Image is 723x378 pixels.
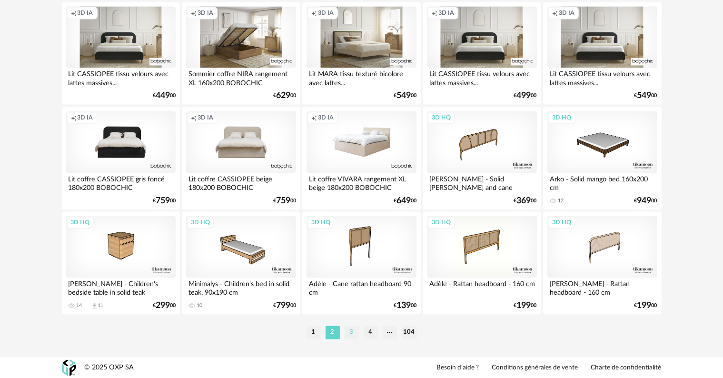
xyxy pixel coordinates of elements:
[423,2,541,105] a: Creation icon 3D IA Lit CASSIOPEE tissu velours avec lattes massives... €49900
[77,302,82,309] div: 14
[543,107,661,209] a: 3D HQ Arko - Solid mango bed 160x200 cm 12 €94900
[345,326,359,339] li: 3
[514,92,537,99] div: € 00
[307,173,416,192] div: Lit coffre VIVARA rangement XL beige 180x200 BOBOCHIC
[311,114,317,121] span: Creation icon
[637,198,652,204] span: 949
[559,9,574,17] span: 3D IA
[396,302,411,309] span: 139
[637,92,652,99] span: 549
[423,211,541,314] a: 3D HQ Adèle - Rattan headboard - 160 cm €19900
[153,92,176,99] div: € 00
[591,364,662,372] a: Charte de confidentialité
[66,68,176,87] div: Lit CASSIOPEE tissu velours avec lattes massives...
[62,107,180,209] a: Creation icon 3D IA Lit coffre CASSIOPEE gris foncé 180x200 BOBOCHIC €75900
[427,216,455,229] div: 3D HQ
[517,198,531,204] span: 369
[71,114,77,121] span: Creation icon
[67,216,94,229] div: 3D HQ
[66,173,176,192] div: Lit coffre CASSIOPEE gris foncé 180x200 BOBOCHIC
[307,278,416,297] div: Adèle - Cane rattan headboard 90 cm
[634,92,657,99] div: € 00
[186,173,296,192] div: Lit coffre CASSIOPEE beige 180x200 BOBOCHIC
[514,198,537,204] div: € 00
[423,107,541,209] a: 3D HQ [PERSON_NAME] - Solid [PERSON_NAME] and cane headboard, 200 cm €36900
[273,302,296,309] div: € 00
[156,302,170,309] span: 299
[311,9,317,17] span: Creation icon
[402,326,417,339] li: 104
[78,114,93,121] span: 3D IA
[318,9,334,17] span: 3D IA
[558,198,564,204] div: 12
[191,114,197,121] span: Creation icon
[98,302,104,309] div: 11
[427,173,536,192] div: [PERSON_NAME] - Solid [PERSON_NAME] and cane headboard, 200 cm
[547,278,657,297] div: [PERSON_NAME] - Rattan headboard - 160 cm
[276,198,290,204] span: 759
[156,198,170,204] span: 759
[91,302,98,309] span: Download icon
[276,302,290,309] span: 799
[302,211,420,314] a: 3D HQ Adèle - Cane rattan headboard 90 cm €13900
[197,302,202,309] div: 10
[548,216,575,229] div: 3D HQ
[62,2,180,105] a: Creation icon 3D IA Lit CASSIOPEE tissu velours avec lattes massives... €44900
[517,302,531,309] span: 199
[437,364,479,372] a: Besoin d'aide ?
[547,68,657,87] div: Lit CASSIOPEE tissu velours avec lattes massives...
[548,111,575,124] div: 3D HQ
[302,107,420,209] a: Creation icon 3D IA Lit coffre VIVARA rangement XL beige 180x200 BOBOCHIC €64900
[394,302,416,309] div: € 00
[543,211,661,314] a: 3D HQ [PERSON_NAME] - Rattan headboard - 160 cm €19900
[364,326,378,339] li: 4
[637,302,652,309] span: 199
[187,216,214,229] div: 3D HQ
[182,107,300,209] a: Creation icon 3D IA Lit coffre CASSIOPEE beige 180x200 BOBOCHIC €75900
[62,359,76,376] img: OXP
[276,92,290,99] span: 629
[66,278,176,297] div: [PERSON_NAME] - Children's bedside table in solid teak
[78,9,93,17] span: 3D IA
[543,2,661,105] a: Creation icon 3D IA Lit CASSIOPEE tissu velours avec lattes massives... €54900
[427,111,455,124] div: 3D HQ
[552,9,558,17] span: Creation icon
[492,364,578,372] a: Conditions générales de vente
[427,278,536,297] div: Adèle - Rattan headboard - 160 cm
[186,278,296,297] div: Minimalys - Children's bed in solid teak, 90x190 cm
[273,198,296,204] div: € 00
[302,2,420,105] a: Creation icon 3D IA Lit MARA tissu texturé bicolore avec lattes... €54900
[547,173,657,192] div: Arko - Solid mango bed 160x200 cm
[198,9,213,17] span: 3D IA
[71,9,77,17] span: Creation icon
[438,9,454,17] span: 3D IA
[198,114,213,121] span: 3D IA
[307,216,335,229] div: 3D HQ
[153,302,176,309] div: € 00
[396,92,411,99] span: 549
[186,68,296,87] div: Sommier coffre NIRA rangement XL 160x200 BOBOCHIC
[85,363,134,372] div: © 2025 OXP SA
[182,2,300,105] a: Creation icon 3D IA Sommier coffre NIRA rangement XL 160x200 BOBOCHIC €62900
[273,92,296,99] div: € 00
[396,198,411,204] span: 649
[191,9,197,17] span: Creation icon
[634,302,657,309] div: € 00
[307,326,321,339] li: 1
[427,68,536,87] div: Lit CASSIOPEE tissu velours avec lattes massives...
[634,198,657,204] div: € 00
[326,326,340,339] li: 2
[156,92,170,99] span: 449
[182,211,300,314] a: 3D HQ Minimalys - Children's bed in solid teak, 90x190 cm 10 €79900
[153,198,176,204] div: € 00
[432,9,437,17] span: Creation icon
[307,68,416,87] div: Lit MARA tissu texturé bicolore avec lattes...
[394,198,416,204] div: € 00
[517,92,531,99] span: 499
[394,92,416,99] div: € 00
[318,114,334,121] span: 3D IA
[514,302,537,309] div: € 00
[62,211,180,314] a: 3D HQ [PERSON_NAME] - Children's bedside table in solid teak 14 Download icon 11 €29900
